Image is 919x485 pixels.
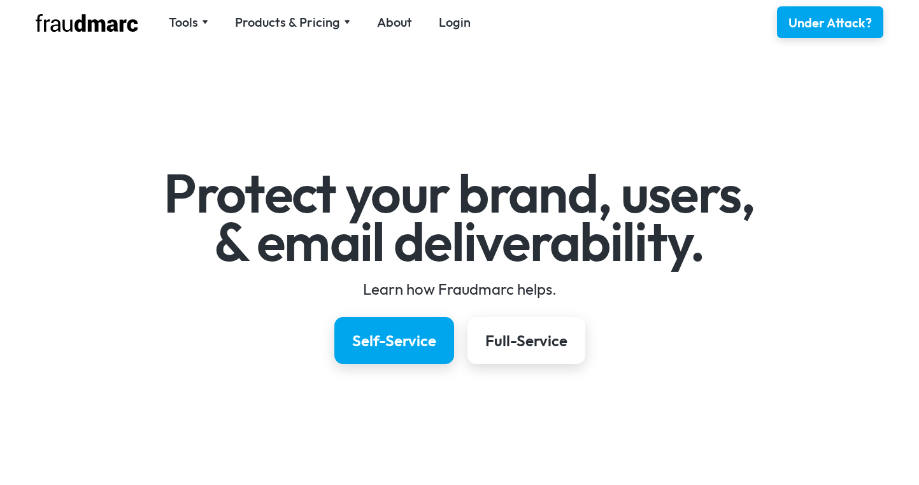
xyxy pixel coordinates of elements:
a: Login [439,13,471,31]
a: Under Attack? [777,6,883,38]
a: Self-Service [334,317,454,364]
div: Under Attack? [788,14,872,32]
div: Full-Service [485,330,567,351]
div: Products & Pricing [235,13,350,31]
a: Full-Service [467,317,585,364]
div: Tools [169,13,208,31]
div: Products & Pricing [235,13,340,31]
div: Self-Service [352,330,436,351]
h1: Protect your brand, users, & email deliverability. [90,169,829,265]
div: Tools [169,13,198,31]
div: Learn how Fraudmarc helps. [90,279,829,299]
a: About [377,13,412,31]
